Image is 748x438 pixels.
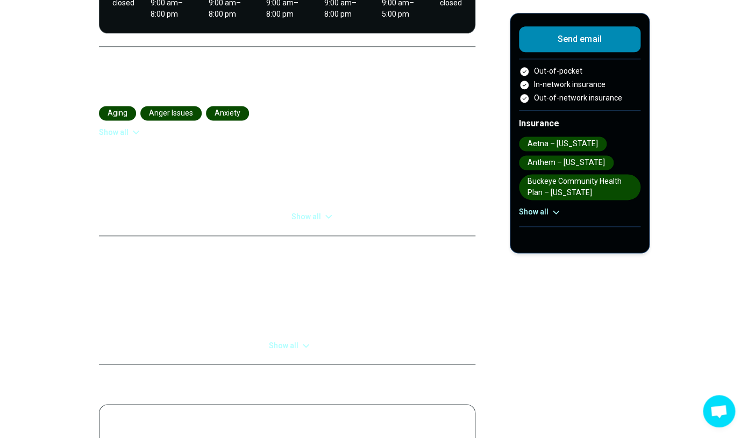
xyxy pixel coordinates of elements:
li: Buckeye Community Health Plan – [US_STATE] [519,174,640,200]
h2: Areas of focus [99,34,475,78]
h3: Age groups [99,147,283,160]
li: Individual Therapy [99,295,250,307]
li: Anthem – [US_STATE] [519,155,614,170]
button: Show all [519,206,561,218]
p: [PERSON_NAME] Psychological Associates, Inc. [112,413,475,428]
li: Adults (31-64) [99,179,283,192]
button: Show all [291,211,334,222]
li: People who identify as [DEMOGRAPHIC_DATA] [291,192,475,205]
h3: Treatments [269,275,475,288]
li: Aging [99,106,136,120]
li: Body positivity [291,166,475,179]
button: Show all [99,127,141,138]
div: Open chat [703,395,735,427]
li: Aetna – [US_STATE] [519,137,607,151]
li: People who are [DEMOGRAPHIC_DATA] [291,179,475,192]
h3: Special groups [291,147,475,160]
h3: Therapeutic modalities [99,275,250,288]
li: [MEDICAL_DATA] [269,320,475,333]
h2: Location [99,377,151,396]
li: In-network insurance [519,79,640,90]
li: Seniors (65 or older) [99,192,283,205]
li: Out-of-network insurance [519,92,640,104]
li: Out-of-pocket [519,66,640,77]
li: Anxiety [206,106,249,120]
ul: Payment options [519,66,640,104]
h2: Insurance [519,117,640,130]
li: [MEDICAL_DATA] [269,307,475,320]
h2: Treatment specialties [99,223,475,267]
button: Show all [269,340,311,351]
li: Energy Psychology [269,295,475,307]
li: Young adults (18-30) [99,166,283,179]
h3: Areas of expertise [99,87,475,99]
li: Anger Issues [140,106,202,120]
button: Send email [519,26,640,52]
